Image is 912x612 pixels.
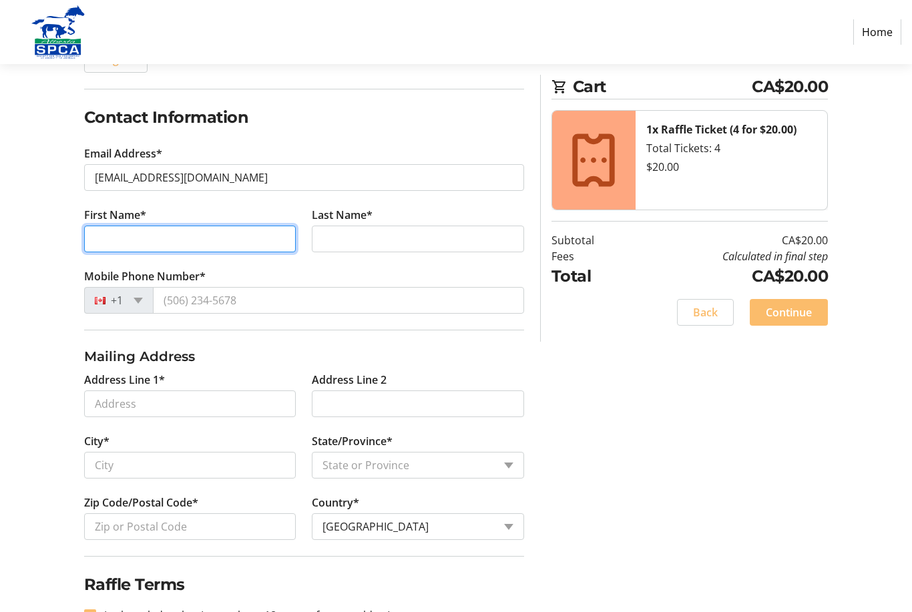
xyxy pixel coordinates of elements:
td: Subtotal [551,232,631,248]
input: (506) 234-5678 [153,287,524,314]
label: City* [84,433,109,449]
strong: 1x Raffle Ticket (4 for $20.00) [646,122,796,137]
label: Zip Code/Postal Code* [84,495,198,511]
td: CA$20.00 [631,264,828,288]
td: CA$20.00 [631,232,828,248]
input: Zip or Postal Code [84,513,296,540]
label: Country* [312,495,359,511]
span: CA$20.00 [752,75,828,99]
label: Last Name* [312,207,373,223]
label: Email Address* [84,145,162,162]
label: Address Line 1* [84,372,165,388]
td: Calculated in final step [631,248,828,264]
label: First Name* [84,207,146,223]
h2: Raffle Terms [84,573,524,597]
h2: Contact Information [84,105,524,129]
a: Home [853,19,901,45]
td: Fees [551,248,631,264]
span: Continue [766,304,812,320]
button: Log In [84,46,148,73]
h3: Mailing Address [84,346,524,366]
label: Mobile Phone Number* [84,268,206,284]
div: $20.00 [646,159,817,175]
label: State/Province* [312,433,393,449]
div: Total Tickets: 4 [646,140,817,156]
input: City [84,452,296,479]
button: Continue [750,299,828,326]
td: Total [551,264,631,288]
span: Cart [573,75,752,99]
input: Address [84,390,296,417]
label: Address Line 2 [312,372,387,388]
span: Back [693,304,718,320]
img: Alberta SPCA's Logo [11,5,105,59]
button: Back [677,299,734,326]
